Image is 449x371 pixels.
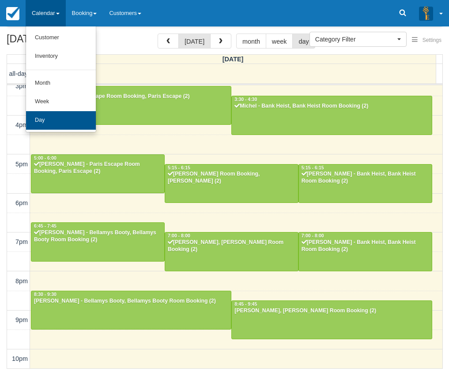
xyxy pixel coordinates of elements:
span: 5:15 - 6:15 [302,165,324,170]
img: A3 [419,6,433,20]
a: 6:45 - 7:45[PERSON_NAME] - Bellamys Booty, Bellamys Booty Room Booking (2) [31,222,165,261]
button: Settings [407,34,447,47]
span: 8pm [15,277,28,285]
span: 8:30 - 9:30 [34,292,57,297]
a: 7:00 - 8:00[PERSON_NAME], [PERSON_NAME] Room Booking (2) [165,232,298,271]
span: [DATE] [223,56,244,63]
a: 3:15 - 4:15[PERSON_NAME] Escape Room Booking, Paris Escape (2) [31,86,231,125]
span: 7pm [15,238,28,245]
span: 5:15 - 6:15 [168,165,190,170]
a: 8:30 - 9:30[PERSON_NAME] - Bellamys Booty, Bellamys Booty Room Booking (2) [31,291,231,330]
a: 7:00 - 8:00[PERSON_NAME] - Bank Heist, Bank Heist Room Booking (2) [298,232,432,271]
span: 8:45 - 9:45 [234,302,257,307]
ul: Calendar [26,26,96,132]
span: 3:30 - 4:30 [234,97,257,102]
span: 4pm [15,121,28,128]
span: 9pm [15,316,28,323]
div: [PERSON_NAME] Escape Room Booking, Paris Escape (2) [34,93,229,100]
span: 6pm [15,199,28,206]
div: [PERSON_NAME] - Bellamys Booty, Bellamys Booty Room Booking (2) [34,298,229,305]
button: Category Filter [309,32,407,47]
div: [PERSON_NAME] Room Booking, [PERSON_NAME] (2) [167,171,296,185]
span: 7:00 - 8:00 [302,233,324,238]
h2: [DATE] [7,34,118,50]
span: 10pm [12,355,28,362]
img: checkfront-main-nav-mini-logo.png [6,7,19,20]
div: [PERSON_NAME] - Bellamys Booty, Bellamys Booty Room Booking (2) [34,229,162,244]
div: Michel - Bank Heist, Bank Heist Room Booking (2) [234,103,429,110]
a: 5:00 - 6:00[PERSON_NAME] - Paris Escape Room Booking, Paris Escape (2) [31,154,165,193]
a: Inventory [26,47,96,66]
button: [DATE] [178,34,211,49]
span: 5:00 - 6:00 [34,156,57,161]
span: 6:45 - 7:45 [34,224,57,229]
button: month [236,34,266,49]
a: 3:30 - 4:30Michel - Bank Heist, Bank Heist Room Booking (2) [231,96,432,135]
div: [PERSON_NAME] - Bank Heist, Bank Heist Room Booking (2) [301,171,430,185]
span: all-day [9,70,28,77]
span: 3pm [15,82,28,90]
a: 5:15 - 6:15[PERSON_NAME] Room Booking, [PERSON_NAME] (2) [165,164,298,203]
a: Month [26,74,96,93]
div: [PERSON_NAME] - Paris Escape Room Booking, Paris Escape (2) [34,161,162,175]
span: Settings [423,37,441,43]
span: Category Filter [315,35,395,44]
a: Day [26,111,96,130]
div: [PERSON_NAME], [PERSON_NAME] Room Booking (2) [167,239,296,253]
a: Week [26,93,96,111]
a: Customer [26,29,96,47]
div: [PERSON_NAME], [PERSON_NAME] Room Booking (2) [234,307,429,315]
span: 7:00 - 8:00 [168,233,190,238]
div: [PERSON_NAME] - Bank Heist, Bank Heist Room Booking (2) [301,239,430,253]
button: week [266,34,293,49]
button: day [292,34,315,49]
a: 8:45 - 9:45[PERSON_NAME], [PERSON_NAME] Room Booking (2) [231,300,432,339]
span: 5pm [15,161,28,168]
a: 5:15 - 6:15[PERSON_NAME] - Bank Heist, Bank Heist Room Booking (2) [298,164,432,203]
